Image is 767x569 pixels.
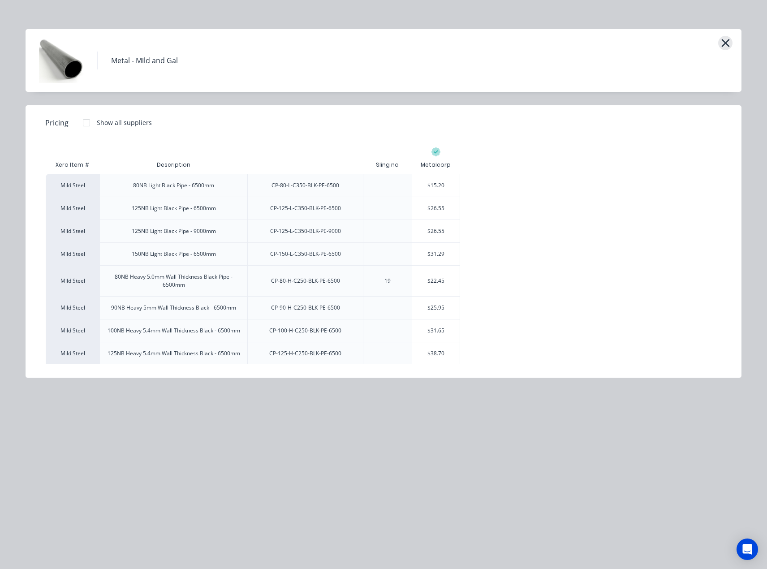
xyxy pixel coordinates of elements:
[412,197,460,220] div: $26.55
[412,319,460,342] div: $31.65
[46,242,99,265] div: Mild Steel
[737,539,758,560] div: Open Intercom Messenger
[46,342,99,365] div: Mild Steel
[421,161,451,169] div: Metalcorp
[271,181,339,190] div: CP-80-L-C350-BLK-PE-6500
[269,327,341,335] div: CP-100-H-C250-BLK-PE-6500
[39,38,84,83] img: Metal - Mild and Gal
[111,304,236,312] div: 90NB Heavy 5mm Wall Thickness Black - 6500mm
[133,181,214,190] div: 80NB Light Black Pipe - 6500mm
[46,197,99,220] div: Mild Steel
[369,154,406,176] div: Sling no
[45,117,69,128] span: Pricing
[46,156,99,174] div: Xero Item #
[412,266,460,296] div: $22.45
[384,277,391,285] div: 19
[412,174,460,197] div: $15.20
[97,118,152,127] div: Show all suppliers
[412,220,460,242] div: $26.55
[111,55,178,66] div: Metal - Mild and Gal
[271,277,340,285] div: CP-80-H-C250-BLK-PE-6500
[46,174,99,197] div: Mild Steel
[270,250,341,258] div: CP-150-L-C350-BLK-PE-6500
[46,265,99,296] div: Mild Steel
[46,319,99,342] div: Mild Steel
[271,304,340,312] div: CP-90-H-C250-BLK-PE-6500
[412,342,460,365] div: $38.70
[270,204,341,212] div: CP-125-L-C350-BLK-PE-6500
[132,227,216,235] div: 125NB Light Black Pipe - 9000mm
[270,227,341,235] div: CP-125-L-C350-BLK-PE-9000
[412,243,460,265] div: $31.29
[150,154,198,176] div: Description
[108,349,240,358] div: 125NB Heavy 5.4mm Wall Thickness Black - 6500mm
[46,296,99,319] div: Mild Steel
[107,273,240,289] div: 80NB Heavy 5.0mm Wall Thickness Black Pipe - 6500mm
[269,349,341,358] div: CP-125-H-C250-BLK-PE-6500
[132,250,216,258] div: 150NB Light Black Pipe - 6500mm
[108,327,240,335] div: 100NB Heavy 5.4mm Wall Thickness Black - 6500mm
[132,204,216,212] div: 125NB Light Black Pipe - 6500mm
[46,220,99,242] div: Mild Steel
[412,297,460,319] div: $25.95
